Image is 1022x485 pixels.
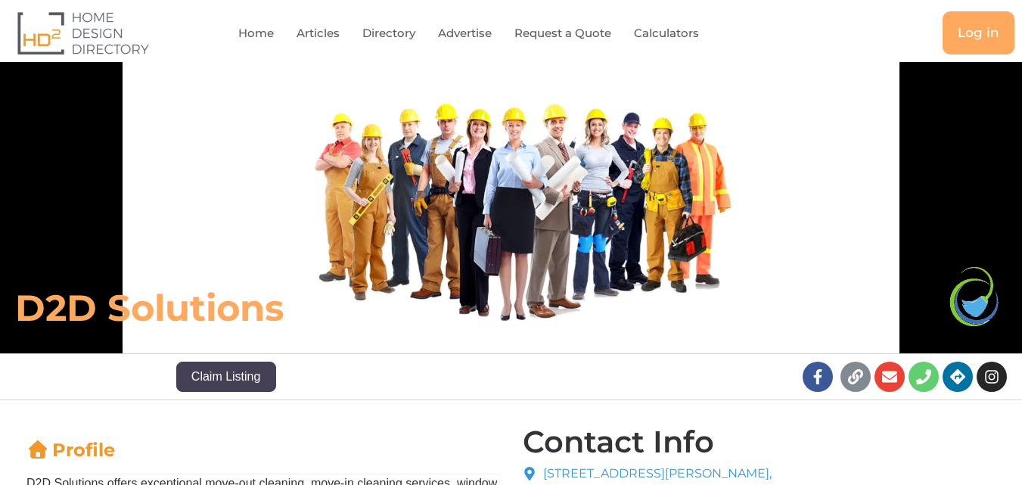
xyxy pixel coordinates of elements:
span: [STREET_ADDRESS][PERSON_NAME], [539,465,772,483]
h6: D2D Solutions [15,285,708,331]
a: Request a Quote [514,16,611,51]
h4: Contact Info [523,427,714,457]
a: Articles [297,16,340,51]
a: Calculators [634,16,699,51]
a: Advertise [438,16,492,51]
a: Home [238,16,274,51]
span: Log in [958,26,999,39]
a: Profile [26,439,115,461]
a: Log in [943,11,1014,54]
nav: Menu [209,16,763,51]
a: Directory [362,16,415,51]
button: Claim Listing [176,362,276,392]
